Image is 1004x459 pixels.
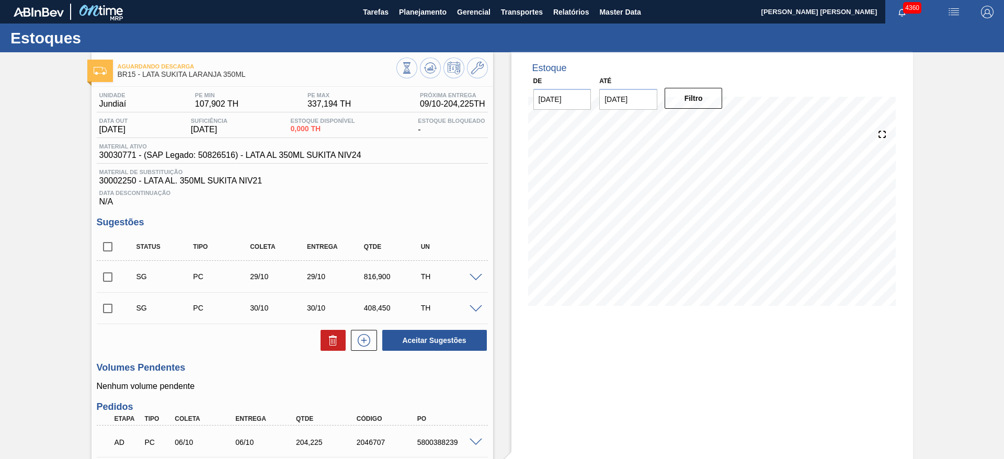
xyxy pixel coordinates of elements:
div: Estoque [532,63,567,74]
div: UN [418,243,482,250]
h3: Sugestões [97,217,488,228]
h1: Estoques [10,32,196,44]
button: Aceitar Sugestões [382,330,487,351]
span: Unidade [99,92,127,98]
h3: Volumes Pendentes [97,362,488,373]
span: BR15 - LATA SUKITA LARANJA 350ML [118,71,396,78]
div: Entrega [233,415,301,422]
span: Material ativo [99,143,361,150]
div: Coleta [247,243,311,250]
label: De [533,77,542,85]
div: Código [354,415,422,422]
div: 06/10/2025 [172,438,240,446]
div: Tipo [142,415,173,422]
h3: Pedidos [97,401,488,412]
div: Excluir Sugestões [315,330,346,351]
span: Aguardando Descarga [118,63,396,70]
span: Transportes [501,6,543,18]
div: 29/10/2025 [304,272,368,281]
div: TH [418,304,482,312]
div: Etapa [112,415,143,422]
div: Aguardando Descarga [112,431,143,454]
img: Ícone [94,67,107,75]
input: dd/mm/yyyy [599,89,657,110]
input: dd/mm/yyyy [533,89,591,110]
div: Pedido de Compra [142,438,173,446]
div: PO [415,415,483,422]
div: Status [134,243,197,250]
img: TNhmsLtSVTkK8tSr43FrP2fwEKptu5GPRR3wAAAABJRU5ErkJggg== [14,7,64,17]
div: 29/10/2025 [247,272,311,281]
span: 0,000 TH [291,125,355,133]
div: 30/10/2025 [304,304,368,312]
button: Filtro [665,88,723,109]
span: Data out [99,118,128,124]
div: Pedido de Compra [190,272,254,281]
img: Logout [981,6,994,18]
button: Notificações [885,5,919,19]
span: Planejamento [399,6,447,18]
span: Gerencial [457,6,490,18]
div: Tipo [190,243,254,250]
div: 408,450 [361,304,425,312]
span: Relatórios [553,6,589,18]
div: 816,900 [361,272,425,281]
p: AD [115,438,141,446]
div: - [415,118,487,134]
p: Nenhum volume pendente [97,382,488,391]
span: [DATE] [191,125,227,134]
div: TH [418,272,482,281]
span: 09/10 - 204,225 TH [420,99,485,109]
img: userActions [948,6,960,18]
div: Qtde [293,415,361,422]
span: PE MAX [307,92,351,98]
span: Próxima Entrega [420,92,485,98]
span: 30030771 - (SAP Legado: 50826516) - LATA AL 350ML SUKITA NIV24 [99,151,361,160]
div: 5800388239 [415,438,483,446]
span: Estoque Bloqueado [418,118,485,124]
span: 30002250 - LATA AL. 350ML SUKITA NIV21 [99,176,485,186]
span: 107,902 TH [195,99,238,109]
div: 2046707 [354,438,422,446]
span: PE MIN [195,92,238,98]
div: Sugestão Criada [134,304,197,312]
span: [DATE] [99,125,128,134]
span: Data Descontinuação [99,190,485,196]
button: Atualizar Gráfico [420,58,441,78]
div: Entrega [304,243,368,250]
span: Master Data [599,6,641,18]
label: Até [599,77,611,85]
button: Visão Geral dos Estoques [396,58,417,78]
div: 30/10/2025 [247,304,311,312]
span: 337,194 TH [307,99,351,109]
div: Qtde [361,243,425,250]
button: Programar Estoque [443,58,464,78]
div: Aceitar Sugestões [377,329,488,352]
span: Suficiência [191,118,227,124]
span: Material de Substituição [99,169,485,175]
span: Estoque Disponível [291,118,355,124]
div: 204,225 [293,438,361,446]
div: Sugestão Criada [134,272,197,281]
div: Nova sugestão [346,330,377,351]
span: Tarefas [363,6,389,18]
button: Ir ao Master Data / Geral [467,58,488,78]
span: Jundiaí [99,99,127,109]
div: Coleta [172,415,240,422]
div: 06/10/2025 [233,438,301,446]
div: Pedido de Compra [190,304,254,312]
span: 4360 [903,2,921,14]
div: N/A [97,186,488,206]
